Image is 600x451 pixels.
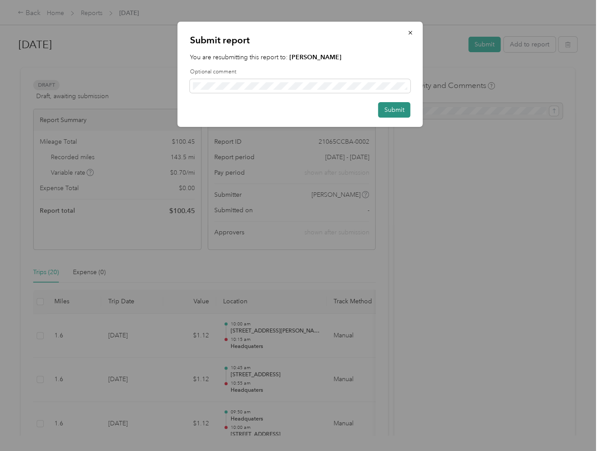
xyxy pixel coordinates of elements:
strong: [PERSON_NAME] [289,54,342,61]
p: Submit report [190,34,410,46]
iframe: Everlance-gr Chat Button Frame [551,401,600,451]
p: You are resubmitting this report to: [190,53,410,62]
label: Optional comment [190,68,410,76]
button: Submit [378,102,410,118]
